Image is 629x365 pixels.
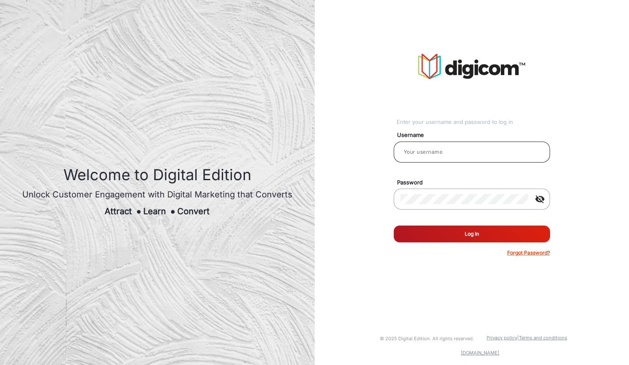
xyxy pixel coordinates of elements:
[170,206,175,216] span: ●
[517,335,519,341] a: |
[507,249,550,257] p: Forgot Password?
[487,335,517,341] a: Privacy policy
[391,179,560,187] mat-label: Password
[397,118,550,126] div: Enter your username and password to log in
[22,205,292,218] div: Attract Learn Convert
[418,54,525,79] img: vmg-logo
[400,147,543,157] input: Your username
[22,166,292,184] h1: Welcome to Digital Edition
[391,131,560,139] mat-label: Username
[136,206,141,216] span: ●
[461,350,499,356] a: [DOMAIN_NAME]
[380,336,474,341] small: © 2025 Digital Edition. All rights reserved.
[22,188,292,201] div: Unlock Customer Engagement with Digital Marketing that Converts
[394,226,550,242] button: Log In
[519,335,567,341] a: Terms and conditions
[530,194,550,204] mat-icon: visibility_off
